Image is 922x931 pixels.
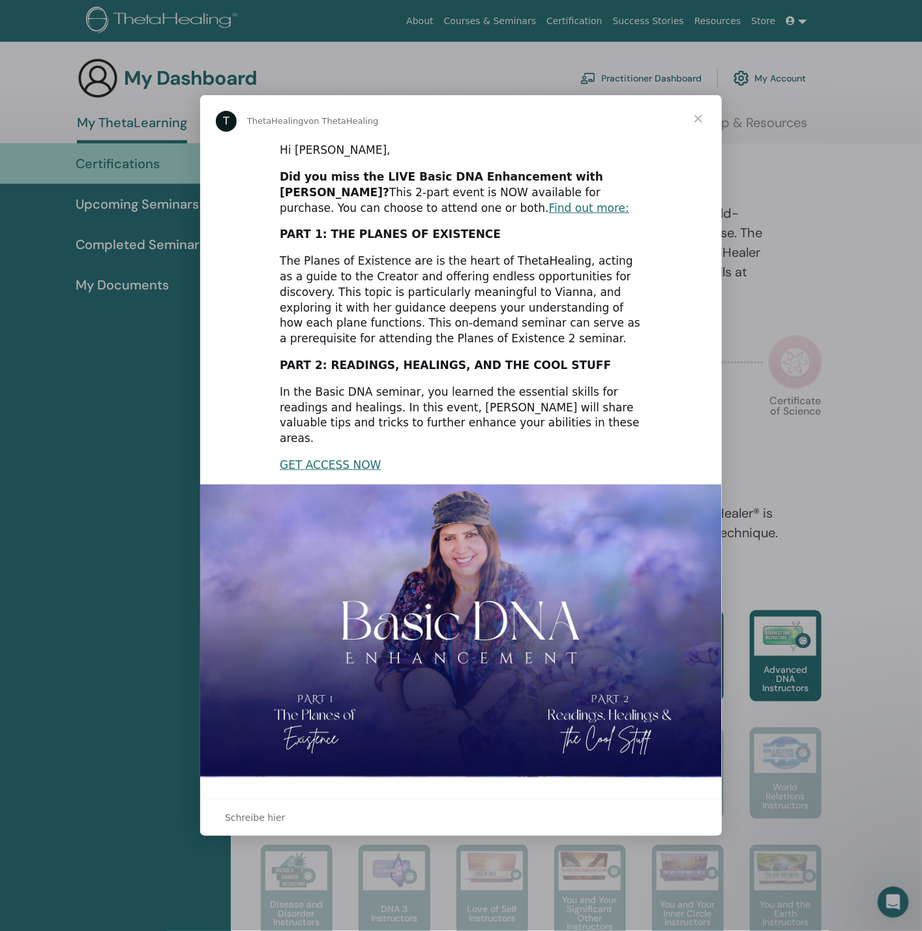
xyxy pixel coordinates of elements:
span: Schließen [675,95,722,142]
span: ThetaHealing [247,116,304,126]
div: This 2-part event is NOW available for purchase. You can choose to attend one or both. [280,170,642,216]
b: PART 2: READINGS, HEALINGS, AND THE COOL STUFF [280,359,611,372]
b: PART 1: THE PLANES OF EXISTENCE [280,228,501,241]
div: Hi [PERSON_NAME], [280,143,642,158]
a: Find out more: [549,201,629,214]
span: Schreibe hier [225,809,286,826]
a: GET ACCESS NOW [280,458,381,471]
div: Unterhaltung öffnen und antworten [200,799,722,836]
div: The Planes of Existence are is the heart of ThetaHealing, acting as a guide to the Creator and of... [280,254,642,347]
span: von ThetaHealing [304,116,379,126]
div: Profile image for ThetaHealing [216,111,237,132]
b: Did you miss the LIVE Basic DNA Enhancement with [PERSON_NAME]? [280,170,603,199]
div: In the Basic DNA seminar, you learned the essential skills for readings and healings. In this eve... [280,385,642,447]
